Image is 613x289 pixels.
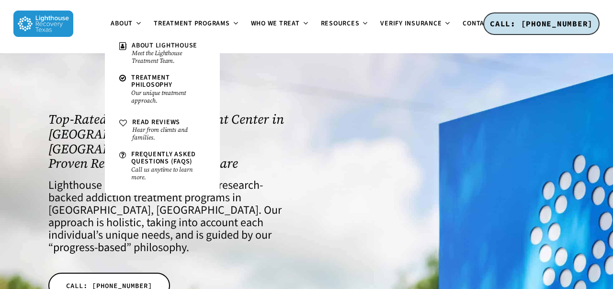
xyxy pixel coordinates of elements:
a: progress-based [53,239,126,256]
a: Frequently Asked Questions (FAQs)Call us anytime to learn more. [114,146,210,186]
small: Meet the Lighthouse Treatment Team. [132,49,205,65]
a: Treatment PhilosophyOur unique treatment approach. [114,69,210,109]
span: Treatment Philosophy [131,73,172,90]
a: Treatment Programs [148,20,245,28]
small: Hear from clients and families. [132,126,205,141]
a: CALL: [PHONE_NUMBER] [483,12,600,35]
h1: Top-Rated Addiction Treatment Center in [GEOGRAPHIC_DATA], [GEOGRAPHIC_DATA] — Proven Results, Pe... [48,112,296,171]
span: Contact [463,19,492,28]
a: Contact [457,20,508,28]
a: Who We Treat [245,20,315,28]
a: Read ReviewsHear from clients and families. [114,114,210,146]
span: About Lighthouse [132,41,197,50]
span: Frequently Asked Questions (FAQs) [131,150,196,166]
span: CALL: [PHONE_NUMBER] [490,19,593,28]
a: Verify Insurance [375,20,457,28]
h4: Lighthouse offers personalized and research-backed addiction treatment programs in [GEOGRAPHIC_DA... [48,179,296,254]
a: Resources [315,20,375,28]
small: Call us anytime to learn more. [131,166,205,181]
a: About LighthouseMeet the Lighthouse Treatment Team. [114,37,210,69]
span: Verify Insurance [380,19,442,28]
small: Our unique treatment approach. [131,89,205,104]
img: Lighthouse Recovery Texas [13,11,73,37]
a: About [105,20,148,28]
span: Read Reviews [132,117,180,127]
span: About [111,19,133,28]
span: Resources [321,19,360,28]
span: Treatment Programs [154,19,230,28]
span: Who We Treat [251,19,300,28]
